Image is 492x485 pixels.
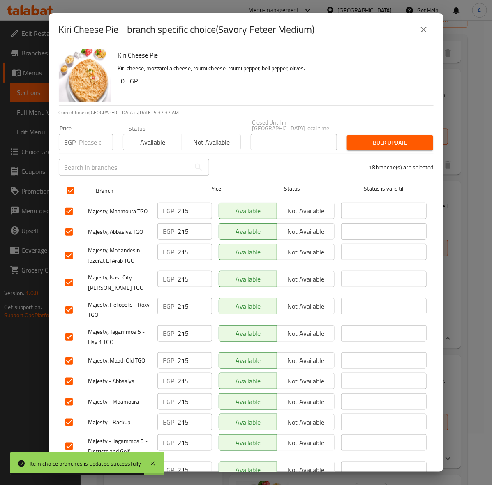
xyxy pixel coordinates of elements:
[178,462,212,478] input: Please enter price
[277,223,335,240] button: Not available
[219,352,277,369] button: Available
[341,184,427,194] span: Status is valid till
[123,134,182,150] button: Available
[178,223,212,240] input: Please enter price
[185,136,238,148] span: Not available
[353,138,427,148] span: Bulk update
[222,355,274,367] span: Available
[222,300,274,312] span: Available
[277,244,335,260] button: Not available
[222,226,274,238] span: Available
[178,393,212,410] input: Please enter price
[277,434,335,451] button: Not available
[163,274,175,284] p: EGP
[88,300,151,320] span: Majesty, Heliopolis - Roxy TGO
[163,438,175,448] p: EGP
[163,206,175,216] p: EGP
[219,325,277,342] button: Available
[277,393,335,410] button: Not available
[88,417,151,427] span: Majesty - Backup
[79,134,113,150] input: Please enter price
[178,244,212,260] input: Please enter price
[280,205,332,217] span: Not available
[280,328,332,339] span: Not available
[65,137,76,147] p: EGP
[280,437,332,449] span: Not available
[163,356,175,365] p: EGP
[219,298,277,314] button: Available
[59,23,315,36] h2: Kiri Cheese Pie - branch specific choice(Savory Feteer Medium)
[127,136,179,148] span: Available
[118,49,427,61] h6: Kiri Cheese Pie
[163,397,175,406] p: EGP
[280,396,332,408] span: Not available
[188,184,243,194] span: Price
[277,325,335,342] button: Not available
[414,20,434,39] button: close
[222,437,274,449] span: Available
[280,464,332,476] span: Not available
[347,135,433,150] button: Bulk update
[88,376,151,386] span: Majesty - Abbasiya
[222,246,274,258] span: Available
[280,375,332,387] span: Not available
[163,301,175,311] p: EGP
[219,223,277,240] button: Available
[88,397,151,407] span: Majesty - Maamoura
[178,373,212,389] input: Please enter price
[121,75,427,87] h6: 0 EGP
[88,245,151,266] span: Majesty, Mohandesin - Jazerat El Arab TGO
[277,271,335,287] button: Not available
[222,396,274,408] span: Available
[277,462,335,478] button: Not available
[219,244,277,260] button: Available
[222,328,274,339] span: Available
[219,434,277,451] button: Available
[280,416,332,428] span: Not available
[222,464,274,476] span: Available
[277,414,335,430] button: Not available
[88,273,151,293] span: Majesty, Nasr City - [PERSON_NAME] TGO
[178,434,212,451] input: Please enter price
[118,63,427,74] p: Kiri cheese, mozzarella cheese, roumi cheese, roumi pepper, bell pepper, olives.
[219,271,277,287] button: Available
[182,134,241,150] button: Not available
[178,325,212,342] input: Please enter price
[163,328,175,338] p: EGP
[277,352,335,369] button: Not available
[249,184,335,194] span: Status
[222,205,274,217] span: Available
[163,247,175,257] p: EGP
[219,373,277,389] button: Available
[280,246,332,258] span: Not available
[219,393,277,410] button: Available
[222,375,274,387] span: Available
[163,376,175,386] p: EGP
[222,416,274,428] span: Available
[178,414,212,430] input: Please enter price
[88,206,151,217] span: Majesty, Maamoura TGO
[178,203,212,219] input: Please enter price
[163,465,175,475] p: EGP
[280,300,332,312] span: Not available
[178,271,212,287] input: Please enter price
[178,298,212,314] input: Please enter price
[219,462,277,478] button: Available
[369,163,434,171] p: 18 branche(s) are selected
[163,226,175,236] p: EGP
[277,203,335,219] button: Not available
[277,298,335,314] button: Not available
[88,227,151,237] span: Majesty, Abbasiya TGO
[280,355,332,367] span: Not available
[178,352,212,369] input: Please enter price
[88,356,151,366] span: Majesty, Maadi Old TGO
[96,186,181,196] span: Branch
[280,273,332,285] span: Not available
[280,226,332,238] span: Not available
[59,159,190,176] input: Search in branches
[30,459,141,468] div: Item choice branches is updated successfully
[222,273,274,285] span: Available
[59,49,111,102] img: Kiri Cheese Pie
[59,109,434,116] p: Current time in [GEOGRAPHIC_DATA] is [DATE] 5:37:37 AM
[88,436,151,457] span: Majesty - Tagammoa 5 - Districts and Golf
